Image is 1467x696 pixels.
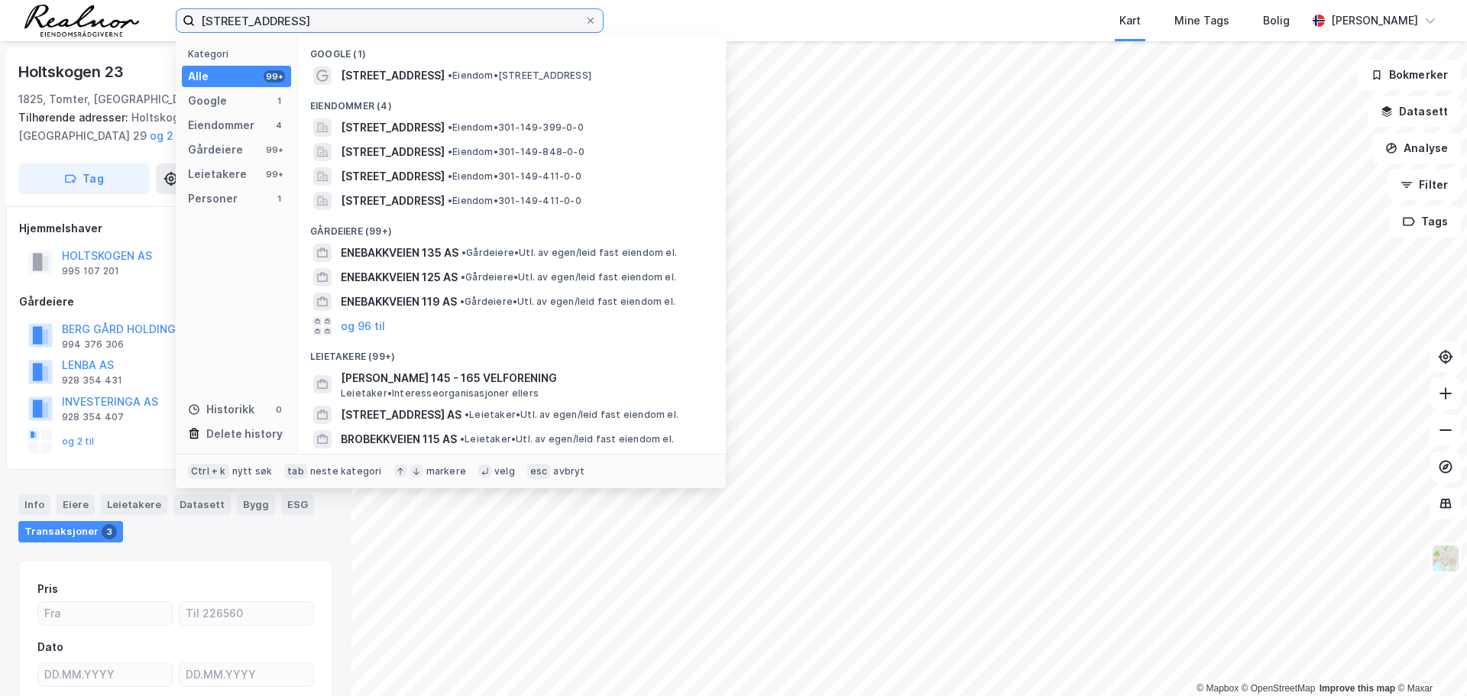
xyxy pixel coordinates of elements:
div: Alle [188,67,209,86]
div: Leietakere [188,165,247,183]
div: 4 [273,119,285,131]
div: 99+ [264,70,285,83]
div: Pris [37,580,58,598]
div: Hjemmelshaver [19,219,332,238]
span: Eiendom • 301-149-399-0-0 [448,121,584,134]
input: Til 226560 [180,602,313,625]
span: • [448,121,452,133]
span: • [460,433,465,445]
div: Kategori [188,48,291,60]
div: Holtskogen 23 [18,60,126,84]
span: [STREET_ADDRESS] [341,192,445,210]
div: Google [188,92,227,110]
span: • [448,195,452,206]
span: • [448,170,452,182]
div: Delete history [206,425,283,443]
div: Kart [1119,11,1141,30]
button: Filter [1388,170,1461,200]
span: Eiendom • 301-149-848-0-0 [448,146,585,158]
span: Gårdeiere • Utl. av egen/leid fast eiendom el. [460,296,675,308]
div: Holtskogen 25, Holtskogen 27, [GEOGRAPHIC_DATA] 29 [18,108,321,145]
div: Bygg [237,494,275,514]
div: 1 [273,95,285,107]
div: Personer [188,189,238,208]
span: Gårdeiere • Utl. av egen/leid fast eiendom el. [461,247,677,259]
button: Tag [18,163,150,194]
div: Info [18,494,50,514]
div: 99+ [264,144,285,156]
button: Datasett [1368,96,1461,127]
div: Gårdeiere (99+) [298,213,726,241]
button: Bokmerker [1358,60,1461,90]
div: 1825, Tomter, [GEOGRAPHIC_DATA] [18,90,205,108]
span: Gårdeiere • Utl. av egen/leid fast eiendom el. [461,271,676,283]
div: Eiendommer [188,116,254,134]
input: DD.MM.YYYY [180,663,313,686]
div: velg [494,465,515,477]
div: Datasett [173,494,231,514]
div: tab [284,464,307,479]
span: [STREET_ADDRESS] [341,143,445,161]
span: Leietaker • Utl. av egen/leid fast eiendom el. [460,433,674,445]
a: OpenStreetMap [1242,683,1316,694]
span: Eiendom • 301-149-411-0-0 [448,195,581,207]
button: og 96 til [341,317,385,335]
div: Eiere [57,494,95,514]
div: ESG [281,494,314,514]
div: neste kategori [310,465,382,477]
div: markere [426,465,466,477]
span: • [448,146,452,157]
span: • [460,296,465,307]
span: [PERSON_NAME] 145 - 165 VELFORENING [341,369,708,387]
span: BROBEKKVEIEN 115 AS [341,430,457,448]
span: Eiendom • [STREET_ADDRESS] [448,70,591,82]
div: Gårdeiere [19,293,332,311]
iframe: Chat Widget [1391,623,1467,696]
button: Tags [1390,206,1461,237]
span: • [465,409,469,420]
span: Leietaker • Utl. av egen/leid fast eiendom el. [465,409,678,421]
div: Leietakere [101,494,167,514]
div: Leietakere (99+) [298,338,726,366]
div: [PERSON_NAME] [1331,11,1418,30]
input: DD.MM.YYYY [38,663,172,686]
span: ENEBAKKVEIEN 135 AS [341,244,458,262]
span: [STREET_ADDRESS] [341,66,445,85]
span: ENEBAKKVEIEN 119 AS [341,293,457,311]
a: Improve this map [1320,683,1395,694]
div: Ctrl + k [188,464,229,479]
div: 1 [273,193,285,205]
div: nytt søk [232,465,273,477]
div: 0 [273,403,285,416]
button: Analyse [1372,133,1461,163]
span: • [461,247,466,258]
div: Gårdeiere [188,141,243,159]
input: Søk på adresse, matrikkel, gårdeiere, leietakere eller personer [195,9,585,32]
div: Historikk [188,400,254,419]
input: Fra [38,602,172,625]
span: Leietaker • Interesseorganisasjoner ellers [341,387,539,400]
span: [STREET_ADDRESS] [341,167,445,186]
div: 928 354 407 [62,411,124,423]
div: esc [527,464,551,479]
div: Transaksjoner [18,521,123,542]
span: Tilhørende adresser: [18,111,131,124]
div: Bolig [1263,11,1290,30]
div: 995 107 201 [62,265,119,277]
img: Z [1431,544,1460,573]
img: realnor-logo.934646d98de889bb5806.png [24,5,139,37]
div: avbryt [553,465,585,477]
div: Mine Tags [1174,11,1229,30]
div: Eiendommer (4) [298,88,726,115]
a: Mapbox [1197,683,1239,694]
div: 3 [102,524,117,539]
span: • [461,271,465,283]
span: [STREET_ADDRESS] [341,118,445,137]
div: 994 376 306 [62,338,124,351]
span: • [448,70,452,81]
div: Dato [37,638,63,656]
div: 99+ [264,168,285,180]
div: 928 354 431 [62,374,122,387]
div: Google (1) [298,36,726,63]
span: [STREET_ADDRESS] AS [341,406,461,424]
